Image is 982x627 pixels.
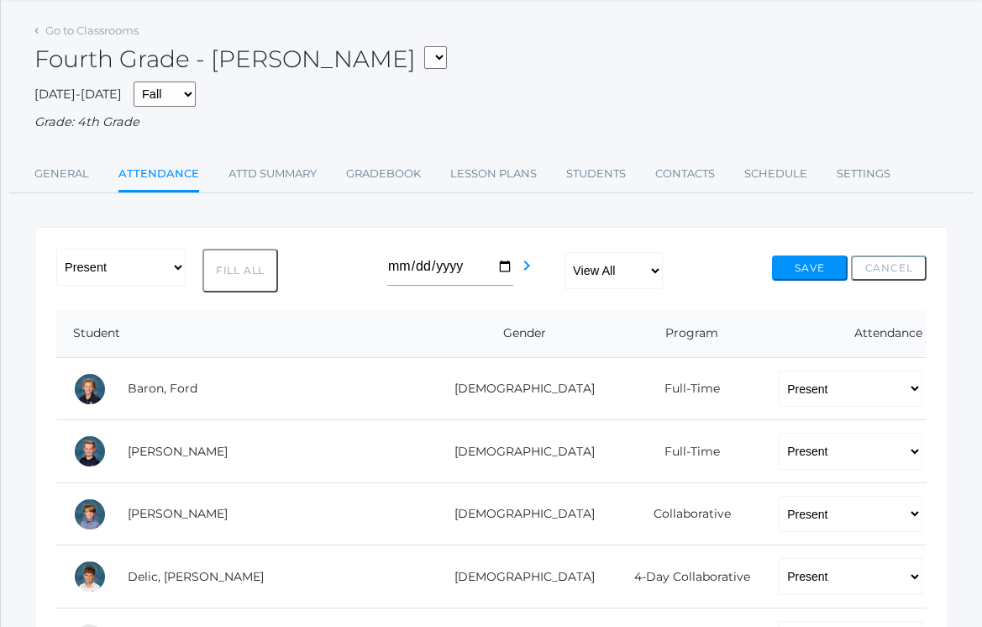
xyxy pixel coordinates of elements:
[228,157,317,191] a: Attd Summary
[45,24,139,37] a: Go to Classrooms
[128,569,264,584] a: Delic, [PERSON_NAME]
[128,506,228,521] a: [PERSON_NAME]
[428,420,609,483] td: [DEMOGRAPHIC_DATA]
[34,46,447,73] h2: Fourth Grade - [PERSON_NAME]
[118,157,199,193] a: Attendance
[128,381,197,396] a: Baron, Ford
[609,357,762,420] td: Full-Time
[655,157,715,191] a: Contacts
[202,249,278,292] button: Fill All
[428,482,609,545] td: [DEMOGRAPHIC_DATA]
[428,545,609,609] td: [DEMOGRAPHIC_DATA]
[73,498,107,531] div: Jack Crosby
[772,256,848,281] button: Save
[450,157,537,191] a: Lesson Plans
[837,157,890,191] a: Settings
[73,435,107,468] div: Brody Bigley
[609,545,762,609] td: 4-Day Collaborative
[517,256,537,276] i: chevron_right
[34,157,89,191] a: General
[128,444,228,459] a: [PERSON_NAME]
[517,264,537,279] a: chevron_right
[851,256,927,281] button: Cancel
[566,157,626,191] a: Students
[609,420,762,483] td: Full-Time
[56,309,428,358] th: Student
[428,309,609,358] th: Gender
[346,157,421,191] a: Gradebook
[744,157,807,191] a: Schedule
[73,560,107,593] div: Luka Delic
[34,87,122,102] span: [DATE]-[DATE]
[762,309,927,358] th: Attendance
[609,482,762,545] td: Collaborative
[428,357,609,420] td: [DEMOGRAPHIC_DATA]
[73,372,107,406] div: Ford Baron
[34,113,948,132] div: Grade: 4th Grade
[609,309,762,358] th: Program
